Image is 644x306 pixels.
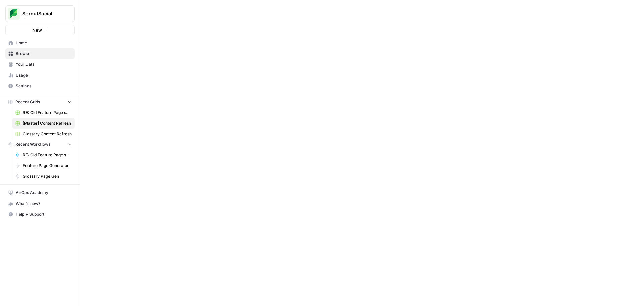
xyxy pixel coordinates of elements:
span: Recent Workflows [15,141,50,147]
a: Home [5,38,75,48]
a: Glossary Page Gen [12,171,75,182]
span: RE: Old Feature Page scrape and markdown [23,152,72,158]
a: [Master] Content Refresh [12,118,75,129]
a: AirOps Academy [5,187,75,198]
img: SproutSocial Logo [8,8,20,20]
a: Your Data [5,59,75,70]
a: Feature Page Generator [12,160,75,171]
button: What's new? [5,198,75,209]
div: What's new? [6,199,74,209]
span: AirOps Academy [16,190,72,196]
button: Recent Grids [5,97,75,107]
a: Browse [5,48,75,59]
span: New [32,27,42,33]
span: SproutSocial [22,10,63,17]
span: Usage [16,72,72,78]
button: Help + Support [5,209,75,220]
span: Browse [16,51,72,57]
span: Glossary Content Refresh [23,131,72,137]
a: RE: Old Feature Page scrape and markdown Grid [12,107,75,118]
span: Settings [16,83,72,89]
button: Recent Workflows [5,139,75,149]
span: [Master] Content Refresh [23,120,72,126]
a: Glossary Content Refresh [12,129,75,139]
span: Feature Page Generator [23,163,72,169]
button: New [5,25,75,35]
span: Your Data [16,61,72,68]
span: RE: Old Feature Page scrape and markdown Grid [23,110,72,116]
a: Settings [5,81,75,91]
a: Usage [5,70,75,81]
span: Help + Support [16,211,72,217]
span: Home [16,40,72,46]
span: Glossary Page Gen [23,173,72,179]
a: RE: Old Feature Page scrape and markdown [12,149,75,160]
button: Workspace: SproutSocial [5,5,75,22]
span: Recent Grids [15,99,40,105]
